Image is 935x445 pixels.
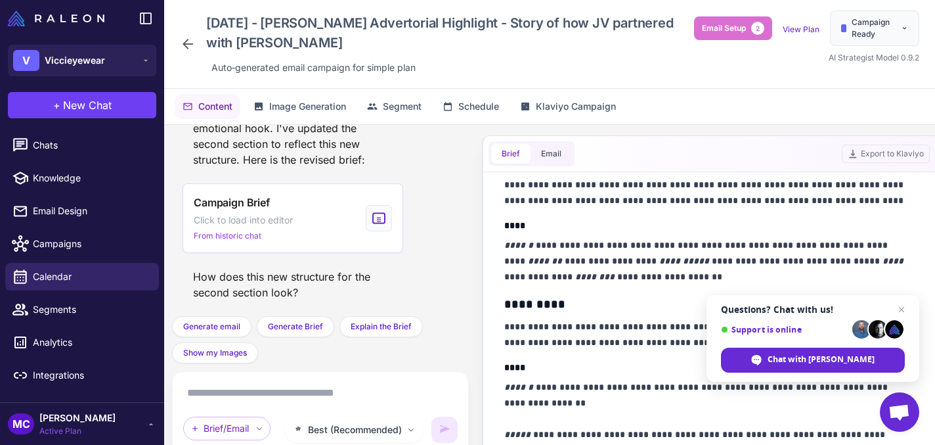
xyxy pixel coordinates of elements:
span: Viccieyewear [45,53,105,68]
span: AI Strategist Model 0.9.2 [829,53,919,62]
span: Integrations [33,368,148,383]
button: Email [531,144,572,164]
button: Export to Klaviyo [842,145,930,163]
span: Campaigns [33,237,148,251]
a: Calendar [5,263,159,291]
span: Best (Recommended) [308,423,402,437]
span: Image Generation [269,99,346,114]
span: Campaign Ready [852,16,896,40]
span: Content [198,99,232,114]
div: Click to edit description [206,58,421,78]
span: Chat with [PERSON_NAME] [768,354,875,365]
a: Integrations [5,362,159,389]
img: Raleon Logo [8,11,104,26]
a: Raleon Logo [8,11,110,26]
button: +New Chat [8,92,156,118]
span: Auto‑generated email campaign for simple plan [211,60,416,75]
span: 2 [751,22,764,35]
span: Segment [383,99,422,114]
button: Schedule [435,94,507,119]
a: Chats [5,131,159,159]
button: Explain the Brief [339,316,423,337]
span: + [53,97,60,113]
button: Image Generation [246,94,354,119]
button: Best (Recommended) [285,417,424,443]
span: Segments [33,302,148,317]
span: New Chat [63,97,112,113]
div: How does this new structure for the second section look? [183,264,403,306]
button: Email Setup2 [694,16,772,40]
a: Segments [5,296,159,323]
span: Generate Brief [268,321,323,333]
a: View Plan [783,24,819,34]
div: Brief/Email [183,417,271,440]
div: Open chat [880,392,919,432]
button: Brief [491,144,531,164]
span: [PERSON_NAME] [39,411,116,425]
span: Click to load into editor [194,213,293,227]
a: Knowledge [5,164,159,192]
button: Klaviyo Campaign [512,94,624,119]
span: Show my Images [183,347,247,359]
span: From historic chat [194,230,261,242]
a: Campaigns [5,230,159,258]
button: Segment [359,94,429,119]
span: Knowledge [33,171,148,185]
span: Schedule [458,99,499,114]
span: Campaign Brief [194,195,270,210]
a: Email Design [5,197,159,225]
button: Show my Images [172,342,258,363]
span: Generate email [183,321,240,333]
span: Close chat [894,302,909,317]
button: VViccieyewear [8,45,156,76]
div: V [13,50,39,71]
span: Email Setup [702,22,746,34]
button: Content [175,94,240,119]
button: Generate Brief [257,316,334,337]
span: Support is online [721,325,848,335]
span: Analytics [33,335,148,350]
span: Explain the Brief [351,321,412,333]
span: Email Design [33,204,148,218]
button: Generate email [172,316,251,337]
a: Analytics [5,329,159,356]
div: MC [8,413,34,434]
span: Questions? Chat with us! [721,304,905,315]
span: Chats [33,138,148,152]
span: Klaviyo Campaign [536,99,616,114]
div: Chat with Raleon [721,348,905,373]
div: Click to edit campaign name [201,11,694,55]
span: Active Plan [39,425,116,437]
span: Brief [502,148,520,160]
span: Calendar [33,269,148,284]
